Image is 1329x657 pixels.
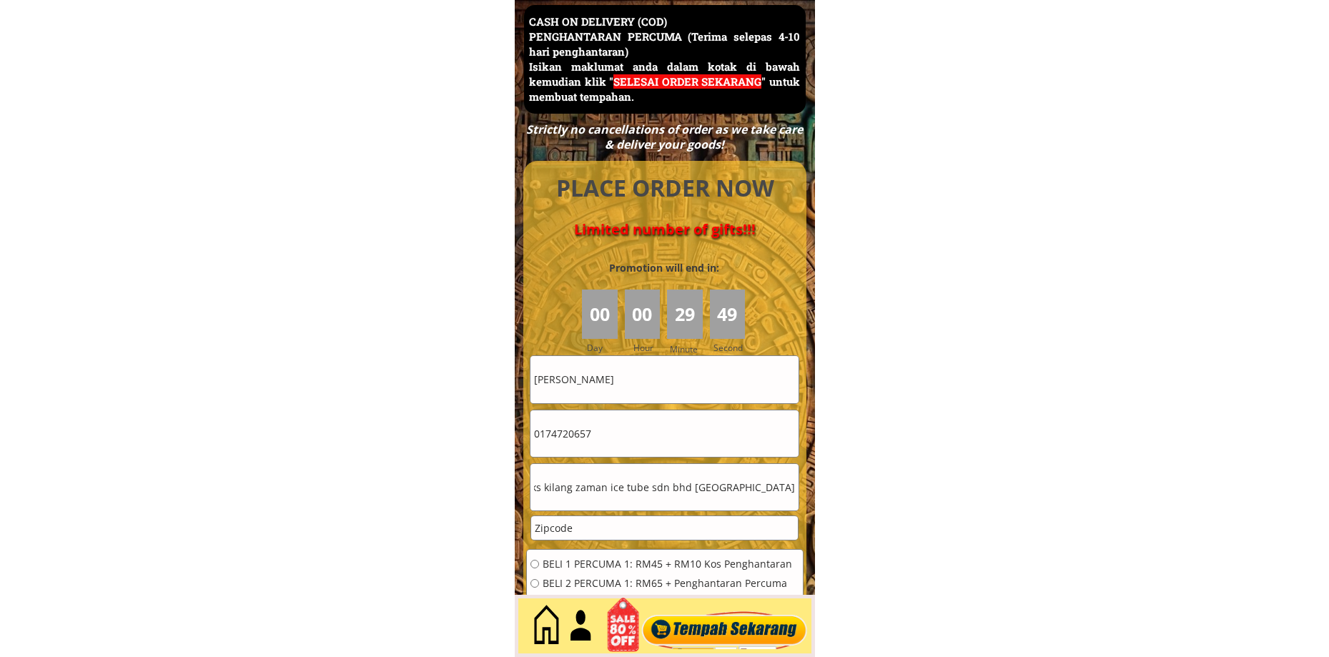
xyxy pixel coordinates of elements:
[587,341,623,355] h3: Day
[530,410,799,457] input: Telefon
[530,356,799,402] input: Nama
[529,14,800,104] h3: CASH ON DELIVERY (COD) PENGHANTARAN PERCUMA (Terima selepas 4-10 hari penghantaran) Isikan maklum...
[540,172,790,204] h4: PLACE ORDER NOW
[613,74,761,89] span: SELESAI ORDER SEKARANG
[583,260,745,276] h3: Promotion will end in:
[531,516,798,540] input: Zipcode
[543,578,793,588] span: BELI 2 PERCUMA 1: RM65 + Penghantaran Percuma
[713,341,749,355] h3: Second
[633,341,663,355] h3: Hour
[521,122,807,152] div: Strictly no cancellations of order as we take care & deliver your goods!
[670,342,701,356] h3: Minute
[540,221,790,238] h4: Limited number of gifts!!!
[543,559,793,569] span: BELI 1 PERCUMA 1: RM45 + RM10 Kos Penghantaran
[530,464,799,510] input: Alamat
